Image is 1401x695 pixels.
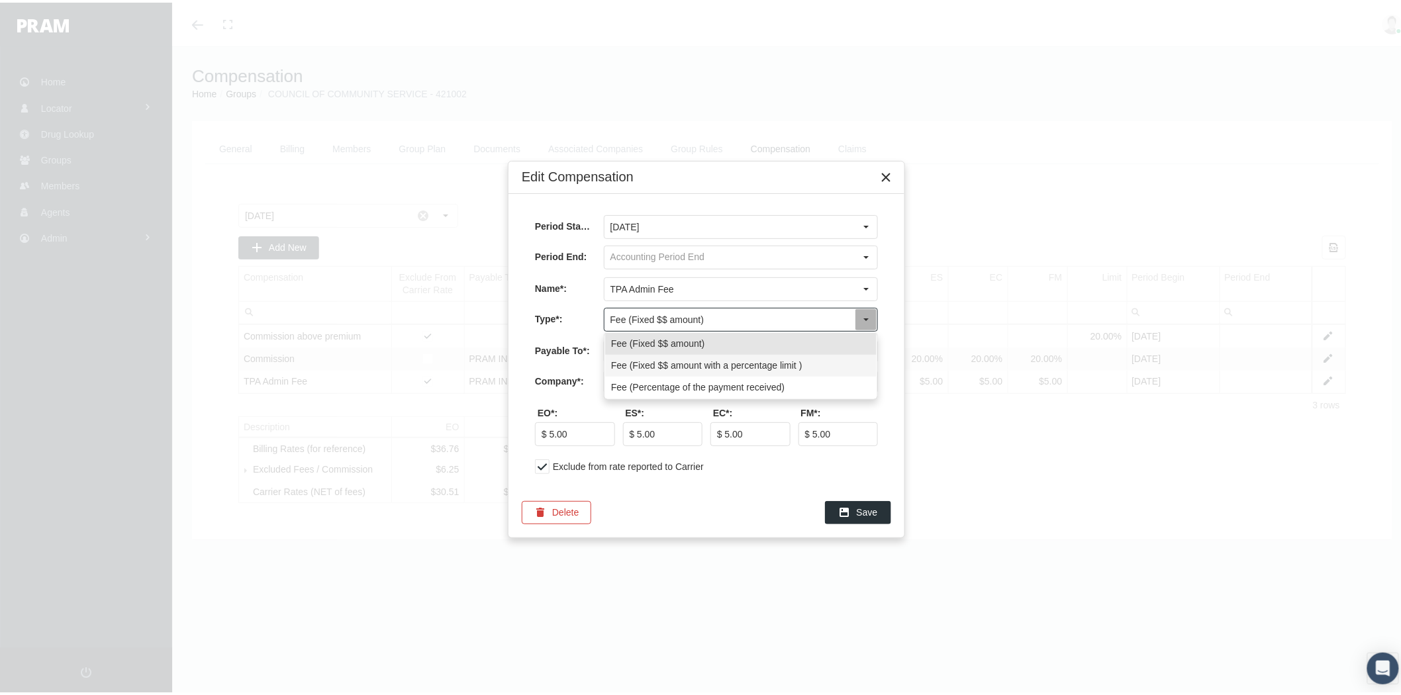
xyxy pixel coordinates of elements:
[552,504,579,515] span: Delete
[1367,650,1399,682] div: Open Intercom Messenger
[605,352,877,374] div: Fee (Fixed $$ amount with a percentage limit )
[825,498,891,522] div: Save
[855,275,877,298] div: Select
[522,498,591,522] div: Delete
[535,337,604,361] div: Payable To*:
[535,243,604,267] div: Period End:
[855,306,877,328] div: Select
[855,244,877,266] div: Select
[857,504,878,515] span: Save
[605,330,877,352] div: Fee (Fixed $$ amount)
[550,459,704,469] span: Exclude from rate reported to Carrier
[535,305,604,329] div: Type*:
[535,275,604,299] div: Name*:
[535,367,604,391] div: Company*:
[605,374,877,396] div: Fee (Percentage of the payment received)
[855,213,877,236] div: Select
[535,212,604,236] div: Period Start*:
[874,163,898,187] div: Close
[522,165,634,183] div: Edit Compensation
